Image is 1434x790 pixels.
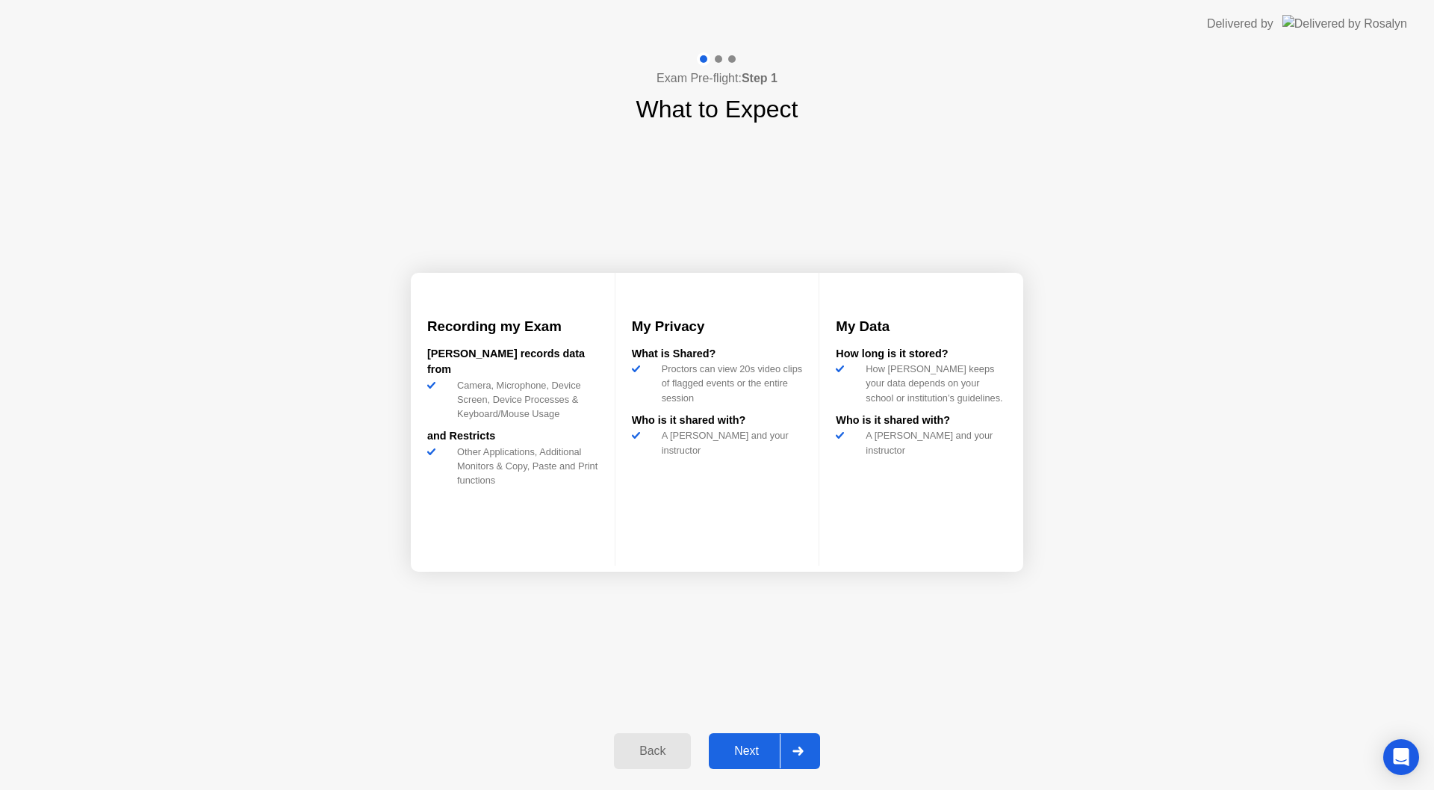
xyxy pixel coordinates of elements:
div: Back [618,744,686,758]
div: and Restricts [427,428,598,445]
h3: Recording my Exam [427,316,598,337]
div: What is Shared? [632,346,803,362]
div: Who is it shared with? [632,413,803,429]
div: Other Applications, Additional Monitors & Copy, Paste and Print functions [451,445,598,488]
div: How [PERSON_NAME] keeps your data depends on your school or institution’s guidelines. [860,362,1007,405]
div: A [PERSON_NAME] and your instructor [860,428,1007,457]
div: Camera, Microphone, Device Screen, Device Processes & Keyboard/Mouse Usage [451,378,598,422]
b: Step 1 [742,72,777,84]
h3: My Data [836,316,1007,337]
div: [PERSON_NAME] records data from [427,346,598,378]
h3: My Privacy [632,316,803,337]
div: Next [713,744,780,758]
button: Next [709,733,820,769]
button: Back [614,733,691,769]
div: Delivered by [1207,15,1273,33]
div: A [PERSON_NAME] and your instructor [656,428,803,457]
div: Who is it shared with? [836,413,1007,429]
h1: What to Expect [636,91,798,127]
div: How long is it stored? [836,346,1007,362]
div: Proctors can view 20s video clips of flagged events or the entire session [656,362,803,405]
h4: Exam Pre-flight: [657,70,777,87]
div: Open Intercom Messenger [1383,739,1419,775]
img: Delivered by Rosalyn [1282,15,1407,32]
